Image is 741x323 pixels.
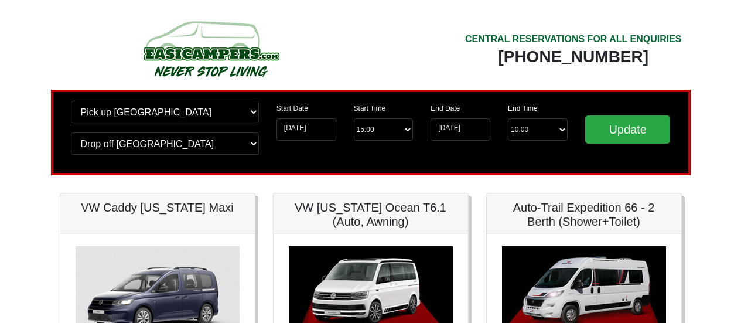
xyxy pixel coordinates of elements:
img: campers-checkout-logo.png [100,16,322,81]
input: Update [585,115,671,144]
div: CENTRAL RESERVATIONS FOR ALL ENQUIRIES [465,32,682,46]
label: End Date [431,103,460,114]
input: Return Date [431,118,490,141]
h5: Auto-Trail Expedition 66 - 2 Berth (Shower+Toilet) [498,200,670,229]
div: [PHONE_NUMBER] [465,46,682,67]
label: Start Time [354,103,386,114]
label: End Time [508,103,538,114]
h5: VW Caddy [US_STATE] Maxi [72,200,243,215]
label: Start Date [276,103,308,114]
h5: VW [US_STATE] Ocean T6.1 (Auto, Awning) [285,200,456,229]
input: Start Date [276,118,336,141]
